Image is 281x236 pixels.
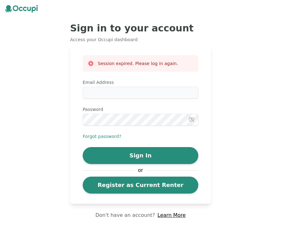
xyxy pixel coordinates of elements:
a: Register as Current Renter [83,177,198,194]
p: Access your Occupi dashboard [70,36,211,43]
a: Learn More [157,211,185,219]
label: Email Address [83,79,198,85]
span: or [135,167,146,174]
h3: Session expired. Please log in again. [98,60,178,67]
button: Sign In [83,147,198,164]
h2: Sign in to your account [70,23,211,34]
label: Password [83,106,198,113]
button: Forgot password? [83,133,121,140]
p: Don't have an account? [95,211,155,219]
